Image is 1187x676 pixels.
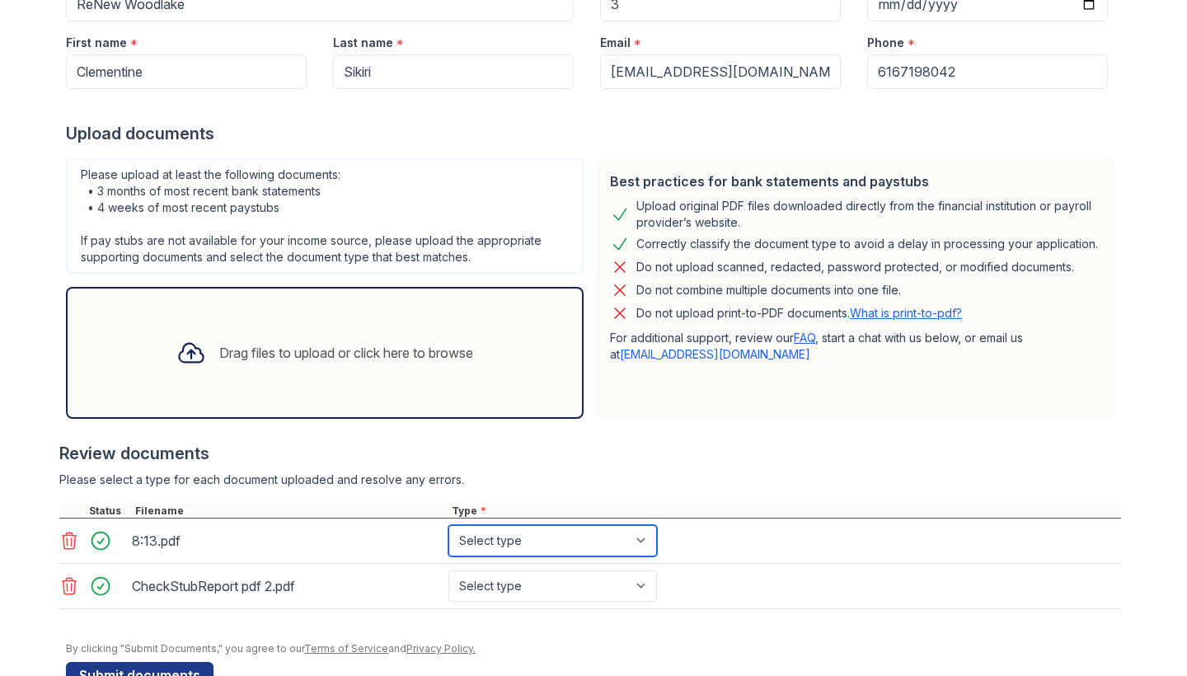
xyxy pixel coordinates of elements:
label: Phone [867,35,904,51]
a: FAQ [794,331,815,345]
div: Upload documents [66,122,1121,145]
label: Last name [333,35,393,51]
div: Best practices for bank statements and paystubs [610,171,1101,191]
div: Please upload at least the following documents: • 3 months of most recent bank statements • 4 wee... [66,158,584,274]
div: Review documents [59,442,1121,465]
p: For additional support, review our , start a chat with us below, or email us at [610,330,1101,363]
div: CheckStubReport pdf 2.pdf [132,573,442,599]
div: Filename [132,505,448,518]
label: Email [600,35,631,51]
label: First name [66,35,127,51]
p: Do not upload print-to-PDF documents. [636,305,962,322]
a: Terms of Service [304,642,388,655]
a: [EMAIL_ADDRESS][DOMAIN_NAME] [620,347,810,361]
div: Correctly classify the document type to avoid a delay in processing your application. [636,234,1098,254]
div: Do not combine multiple documents into one file. [636,280,901,300]
a: What is print-to-pdf? [850,306,962,320]
div: Status [86,505,132,518]
a: Privacy Policy. [406,642,476,655]
div: By clicking "Submit Documents," you agree to our and [66,642,1121,655]
div: Upload original PDF files downloaded directly from the financial institution or payroll provider’... [636,198,1101,231]
div: Drag files to upload or click here to browse [219,343,473,363]
div: Type [448,505,1121,518]
div: Please select a type for each document uploaded and resolve any errors. [59,472,1121,488]
div: 8:13.pdf [132,528,442,554]
div: Do not upload scanned, redacted, password protected, or modified documents. [636,257,1074,277]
